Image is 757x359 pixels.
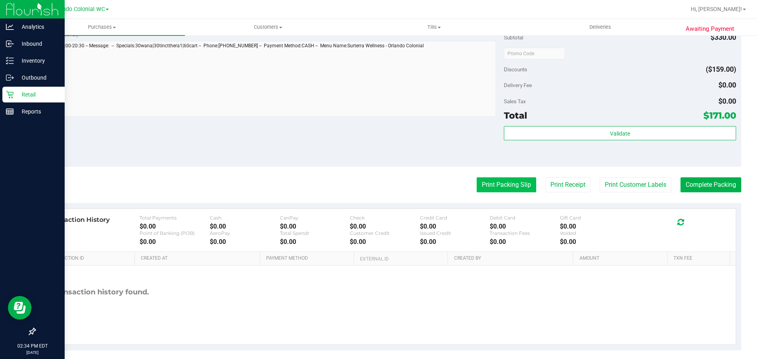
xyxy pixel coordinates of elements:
[19,24,185,31] span: Purchases
[350,215,420,221] div: Check
[280,238,350,246] div: $0.00
[185,24,351,31] span: Customers
[686,24,734,33] span: Awaiting Payment
[517,19,683,35] a: Deliveries
[504,34,523,41] span: Subtotal
[351,24,516,31] span: Tills
[703,110,736,121] span: $171.00
[266,255,351,262] a: Payment Method
[210,238,280,246] div: $0.00
[477,177,536,192] button: Print Packing Slip
[280,215,350,221] div: CanPay
[6,57,14,65] inline-svg: Inventory
[354,252,447,266] th: External ID
[141,255,257,262] a: Created At
[610,130,630,137] span: Validate
[52,6,105,13] span: Orlando Colonial WC
[560,238,630,246] div: $0.00
[691,6,742,12] span: Hi, [PERSON_NAME]!
[4,350,61,355] p: [DATE]
[454,255,570,262] a: Created By
[14,56,61,65] p: Inventory
[504,110,527,121] span: Total
[14,107,61,116] p: Reports
[350,238,420,246] div: $0.00
[41,266,149,319] div: No transaction history found.
[560,215,630,221] div: Gift Card
[490,238,560,246] div: $0.00
[560,230,630,236] div: Voided
[580,255,664,262] a: Amount
[19,19,185,35] a: Purchases
[504,126,736,140] button: Validate
[718,97,736,105] span: $0.00
[6,74,14,82] inline-svg: Outbound
[706,65,736,73] span: ($159.00)
[14,39,61,48] p: Inbound
[140,230,210,236] div: Point of Banking (POB)
[420,215,490,221] div: Credit Card
[14,90,61,99] p: Retail
[210,215,280,221] div: Cash
[351,19,517,35] a: Tills
[6,108,14,115] inline-svg: Reports
[210,223,280,230] div: $0.00
[280,223,350,230] div: $0.00
[718,81,736,89] span: $0.00
[681,177,741,192] button: Complete Packing
[560,223,630,230] div: $0.00
[4,342,61,350] p: 02:34 PM EDT
[420,223,490,230] div: $0.00
[504,82,532,88] span: Delivery Fee
[140,223,210,230] div: $0.00
[504,98,526,104] span: Sales Tax
[210,230,280,236] div: AeroPay
[545,177,591,192] button: Print Receipt
[710,33,736,41] span: $330.00
[350,223,420,230] div: $0.00
[14,73,61,82] p: Outbound
[504,62,527,76] span: Discounts
[280,230,350,236] div: Total Spendr
[6,23,14,31] inline-svg: Analytics
[490,230,560,236] div: Transaction Fees
[47,255,132,262] a: Transaction ID
[140,238,210,246] div: $0.00
[673,255,727,262] a: Txn Fee
[490,223,560,230] div: $0.00
[6,91,14,99] inline-svg: Retail
[490,215,560,221] div: Debit Card
[185,19,351,35] a: Customers
[350,230,420,236] div: Customer Credit
[420,230,490,236] div: Issued Credit
[420,238,490,246] div: $0.00
[140,215,210,221] div: Total Payments
[579,24,622,31] span: Deliveries
[6,40,14,48] inline-svg: Inbound
[14,22,61,32] p: Analytics
[600,177,671,192] button: Print Customer Labels
[504,48,565,60] input: Promo Code
[8,296,32,320] iframe: Resource center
